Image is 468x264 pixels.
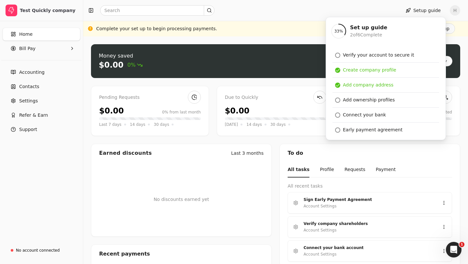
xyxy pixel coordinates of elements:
[19,69,45,76] span: Accounting
[99,52,143,60] div: Money saved
[20,7,77,14] div: Test Quickly company
[16,247,60,253] div: No account connected
[154,121,169,128] span: 30 days
[350,24,387,32] div: Set up guide
[154,186,209,213] div: No discounts earned yet
[304,251,336,257] div: Account Settings
[19,83,39,90] span: Contacts
[288,183,452,190] div: All recent tasks
[130,121,145,128] span: 14 days
[3,109,80,122] button: Refer & Earn
[344,162,365,178] button: Requests
[225,94,327,101] div: Due to Quickly
[99,105,124,117] div: $0.00
[459,242,464,247] span: 1
[19,45,35,52] span: Bill Pay
[304,244,431,251] div: Connect your bank account
[19,98,38,104] span: Settings
[3,66,80,79] a: Accounting
[225,105,250,117] div: $0.00
[3,244,80,256] a: No account connected
[99,121,122,128] span: Last 7 days
[162,109,201,115] div: 0% from last month
[343,52,414,59] div: Verify your account to secure it
[3,28,80,41] a: Home
[3,42,80,55] button: Bill Pay
[304,196,431,203] div: Sign Early Payment Agreement
[326,17,446,140] div: Setup guide
[446,242,461,257] iframe: Intercom live chat
[231,150,264,157] div: Last 3 months
[100,5,214,16] input: Search
[19,31,32,38] span: Home
[99,149,152,157] div: Earned discounts
[3,123,80,136] button: Support
[225,121,238,128] span: [DATE]
[3,94,80,107] a: Settings
[127,61,143,69] span: 0%
[334,28,343,34] span: 33 %
[350,32,387,38] div: 2 of 6 Complete
[304,227,336,233] div: Account Settings
[288,162,309,178] button: All tasks
[343,67,396,73] div: Create company profile
[343,126,402,133] div: Early payment agreement
[3,80,80,93] a: Contacts
[450,5,460,16] button: H
[304,203,336,209] div: Account Settings
[343,112,386,118] div: Connect your bank
[343,82,394,88] div: Add company address
[96,25,217,32] div: Complete your set up to begin processing payments.
[99,60,123,70] div: $0.00
[376,162,396,178] button: Payment
[280,144,460,162] div: To do
[320,162,334,178] button: Profile
[19,126,37,133] span: Support
[19,112,48,119] span: Refer & Earn
[246,121,262,128] span: 14 days
[270,121,286,128] span: 30 days
[343,97,395,103] div: Add ownership profiles
[400,5,446,16] button: Setup guide
[304,220,431,227] div: Verify company shareholders
[99,94,201,101] div: Pending Requests
[91,245,271,263] div: Recent payments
